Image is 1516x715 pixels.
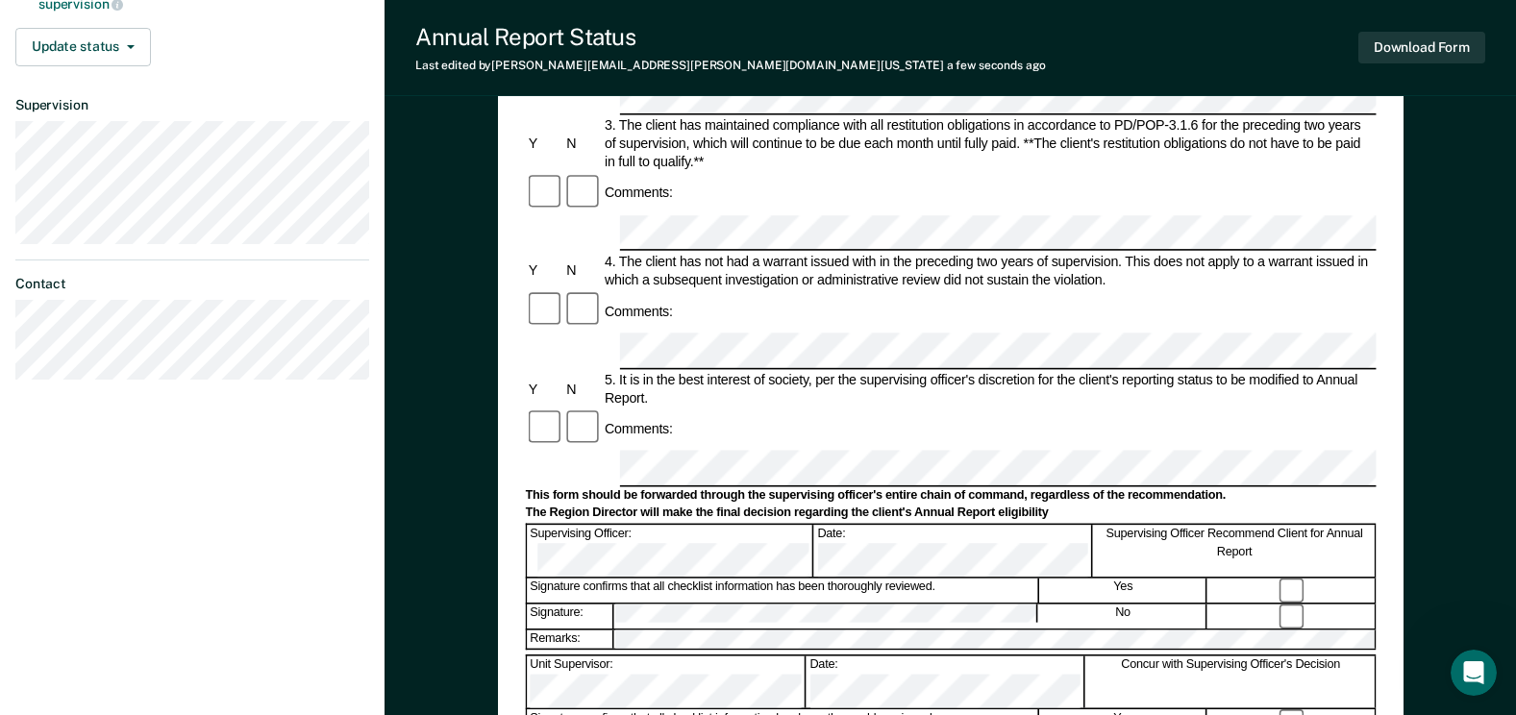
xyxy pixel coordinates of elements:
[527,604,613,628] div: Signature:
[602,184,676,202] div: Comments:
[527,525,812,577] div: Supervising Officer:
[1451,650,1497,696] iframe: Intercom live chat
[15,28,151,66] button: Update status
[415,23,1046,51] div: Annual Report Status
[527,579,1038,603] div: Signature confirms that all checklist information has been thoroughly reviewed.
[563,380,602,398] div: N
[602,420,676,438] div: Comments:
[807,655,1085,707] div: Date:
[527,655,806,707] div: Unit Supervisor:
[15,97,369,113] dt: Supervision
[602,116,1377,171] div: 3. The client has maintained compliance with all restitution obligations in accordance to PD/POP-...
[563,261,602,280] div: N
[814,525,1093,577] div: Date:
[525,505,1376,521] div: The Region Director will make the final decision regarding the client's Annual Report eligibility
[1040,579,1207,603] div: Yes
[563,135,602,153] div: N
[525,135,563,153] div: Y
[525,380,563,398] div: Y
[1358,32,1485,63] button: Download Form
[527,629,614,649] div: Remarks:
[525,488,1376,504] div: This form should be forwarded through the supervising officer's entire chain of command, regardle...
[947,59,1046,72] span: a few seconds ago
[1086,655,1376,707] div: Concur with Supervising Officer's Decision
[1094,525,1376,577] div: Supervising Officer Recommend Client for Annual Report
[602,302,676,320] div: Comments:
[1039,604,1206,628] div: No
[602,370,1377,407] div: 5. It is in the best interest of society, per the supervising officer's discretion for the client...
[15,276,369,292] dt: Contact
[602,253,1377,289] div: 4. The client has not had a warrant issued with in the preceding two years of supervision. This d...
[415,59,1046,72] div: Last edited by [PERSON_NAME][EMAIL_ADDRESS][PERSON_NAME][DOMAIN_NAME][US_STATE]
[525,261,563,280] div: Y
